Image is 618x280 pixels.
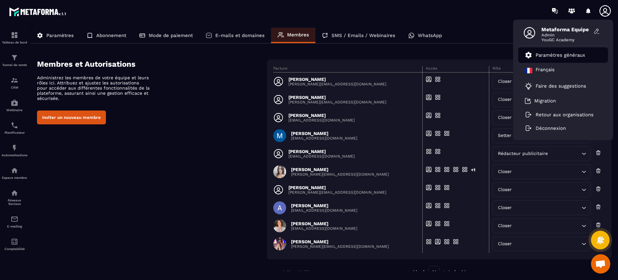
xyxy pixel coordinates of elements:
p: [PERSON_NAME] [291,167,389,172]
a: Paramètres généraux [525,51,585,59]
img: formation [11,76,18,84]
a: automationsautomationsWebinaire [2,94,27,117]
p: [PERSON_NAME] [288,77,386,82]
p: [PERSON_NAME][EMAIL_ADDRESS][DOMAIN_NAME] [288,82,386,86]
img: email [11,215,18,223]
a: formationformationCRM [2,72,27,94]
div: Search for option [492,74,591,89]
a: schedulerschedulerPlanificateur [2,117,27,139]
input: Search for option [513,222,580,229]
p: [PERSON_NAME] [291,239,389,244]
span: Rédacteur publicitaire [497,150,549,157]
div: Search for option [492,146,591,161]
p: Espace membre [2,176,27,179]
div: Search for option [492,164,591,179]
h4: Membres et Autorisations [37,60,267,69]
p: Membres [287,32,309,38]
p: CRM [2,86,27,89]
p: [EMAIL_ADDRESS][DOMAIN_NAME] [291,226,357,231]
p: Administrez les membres de votre équipe et leurs rôles ici. Attribuez et ajustez les autorisation... [37,75,150,101]
div: Search for option [492,128,591,143]
p: Français [536,67,555,74]
p: [PERSON_NAME] [288,113,355,118]
p: SMS / Emails / Webinaires [332,33,395,38]
p: 1-10 sur 14 éléments [283,270,321,274]
p: Automatisations [2,153,27,157]
a: automationsautomationsAutomatisations [2,139,27,162]
img: automations [11,99,18,107]
p: [PERSON_NAME] [291,203,357,208]
p: Tunnel de vente [2,63,27,67]
p: Comptabilité [2,247,27,251]
a: formationformationTableau de bord [2,26,27,49]
span: Closer [497,168,513,175]
img: accountant [11,238,18,246]
span: Closer [497,186,513,193]
p: Réseaux Sociaux [2,198,27,206]
p: Mode de paiement [149,33,193,38]
div: Search for option [492,110,591,125]
a: emailemailE-mailing [2,210,27,233]
p: Tableau de bord [2,41,27,44]
span: Closer [497,222,513,229]
img: next [461,269,466,275]
span: Closer [497,204,513,211]
span: Admin [541,33,590,37]
input: Search for option [513,186,580,193]
p: Webinaire [2,108,27,112]
p: Migration [534,98,556,104]
img: prev [420,269,426,275]
span: Closer [497,78,513,85]
img: social-network [11,189,18,197]
img: next [453,269,458,275]
button: Inviter un nouveau membre [37,111,106,124]
span: YouGC Academy [541,37,590,42]
p: [PERSON_NAME] [291,131,357,136]
th: Facture [273,66,423,72]
p: Faire des suggestions [536,83,586,89]
p: [EMAIL_ADDRESS][DOMAIN_NAME] [291,208,357,213]
a: social-networksocial-networkRéseaux Sociaux [2,184,27,210]
a: Faire des suggestions [525,82,594,90]
span: Closer [497,240,513,247]
img: automations [11,144,18,152]
th: Accès [423,66,489,72]
p: [EMAIL_ADDRESS][DOMAIN_NAME] [291,136,357,140]
div: Search for option [492,182,591,197]
p: [PERSON_NAME] [288,95,386,100]
a: Ouvrir le chat [591,254,610,274]
p: Abonnement [96,33,126,38]
p: [PERSON_NAME] [288,149,355,154]
p: Planificateur [2,131,27,134]
span: Setter [497,132,513,139]
p: [PERSON_NAME][EMAIL_ADDRESS][DOMAIN_NAME] [288,190,386,195]
p: [PERSON_NAME][EMAIL_ADDRESS][DOMAIN_NAME] [291,244,389,249]
p: [PERSON_NAME] [291,221,357,226]
span: Metaforma Equipe [541,26,590,33]
p: WhatsApp [418,33,442,38]
a: automationsautomationsEspace membre [2,162,27,184]
p: [PERSON_NAME] [288,185,386,190]
div: Search for option [492,92,591,107]
input: Search for option [513,240,580,247]
img: formation [11,54,18,62]
p: [PERSON_NAME][EMAIL_ADDRESS][DOMAIN_NAME] [291,172,389,177]
div: +1 [471,167,477,177]
p: [EMAIL_ADDRESS][DOMAIN_NAME] [288,118,355,122]
div: Search for option [492,237,591,251]
img: formation [11,31,18,39]
p: E-mailing [2,225,27,228]
p: [EMAIL_ADDRESS][DOMAIN_NAME] [288,154,355,159]
p: [PERSON_NAME][EMAIL_ADDRESS][DOMAIN_NAME] [288,100,386,104]
p: Retour aux organisations [536,112,594,118]
th: Rôle [489,66,605,72]
p: Paramètres généraux [536,52,585,58]
input: Search for option [549,150,580,157]
a: Retour aux organisations [525,112,594,118]
img: scheduler [11,121,18,129]
span: Closer [497,96,513,103]
p: Paramètres [46,33,74,38]
p: E-mails et domaines [215,33,265,38]
div: Search for option [492,218,591,233]
a: accountantaccountantComptabilité [2,233,27,256]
